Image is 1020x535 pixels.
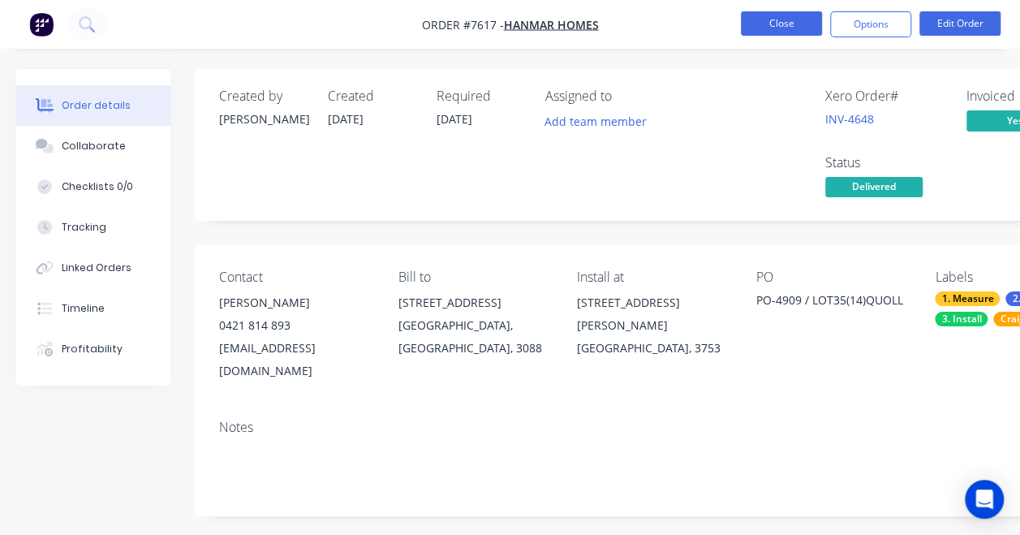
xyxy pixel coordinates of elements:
div: 0421 814 893 [219,314,372,337]
div: [STREET_ADDRESS][PERSON_NAME][GEOGRAPHIC_DATA], 3753 [577,291,730,360]
span: [DATE] [328,111,364,127]
a: Hanmar Homes [504,17,599,32]
div: Linked Orders [62,261,131,275]
div: [STREET_ADDRESS][GEOGRAPHIC_DATA], [GEOGRAPHIC_DATA], 3088 [398,291,552,360]
div: Timeline [62,301,105,316]
button: Options [830,11,911,37]
div: Xero Order # [825,88,947,104]
div: Assigned to [545,88,708,104]
div: Checklists 0/0 [62,179,133,194]
span: Delivered [825,177,923,197]
div: 1. Measure [935,291,1000,306]
div: Profitability [62,342,123,356]
span: [DATE] [437,111,472,127]
div: Created [328,88,417,104]
div: Install at [577,270,730,285]
div: Bill to [398,270,552,285]
button: Tracking [16,207,170,248]
div: Collaborate [62,139,126,153]
img: Factory [29,12,54,37]
button: Checklists 0/0 [16,166,170,207]
div: Tracking [62,220,106,235]
button: Collaborate [16,126,170,166]
div: [STREET_ADDRESS] [577,291,730,314]
div: PO-4909 / LOT35(14)QUOLL [756,291,910,314]
button: Linked Orders [16,248,170,288]
div: Created by [219,88,308,104]
div: [GEOGRAPHIC_DATA], [GEOGRAPHIC_DATA], 3088 [398,314,552,360]
div: PO [756,270,910,285]
div: Contact [219,270,372,285]
div: Status [825,155,947,170]
div: [PERSON_NAME][GEOGRAPHIC_DATA], 3753 [577,314,730,360]
div: [PERSON_NAME]0421 814 893[EMAIL_ADDRESS][DOMAIN_NAME] [219,291,372,382]
div: [PERSON_NAME] [219,110,308,127]
span: Order #7617 - [422,17,504,32]
a: INV-4648 [825,111,874,127]
button: Add team member [545,110,656,132]
div: Open Intercom Messenger [965,480,1004,519]
div: 3. Install [935,312,988,326]
button: Profitability [16,329,170,369]
div: [STREET_ADDRESS] [398,291,552,314]
button: Delivered [825,177,923,201]
button: Edit Order [919,11,1001,36]
div: Required [437,88,526,104]
button: Timeline [16,288,170,329]
div: Order details [62,98,131,113]
div: [PERSON_NAME] [219,291,372,314]
div: [EMAIL_ADDRESS][DOMAIN_NAME] [219,337,372,382]
button: Add team member [536,110,656,132]
button: Close [741,11,822,36]
button: Order details [16,85,170,126]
